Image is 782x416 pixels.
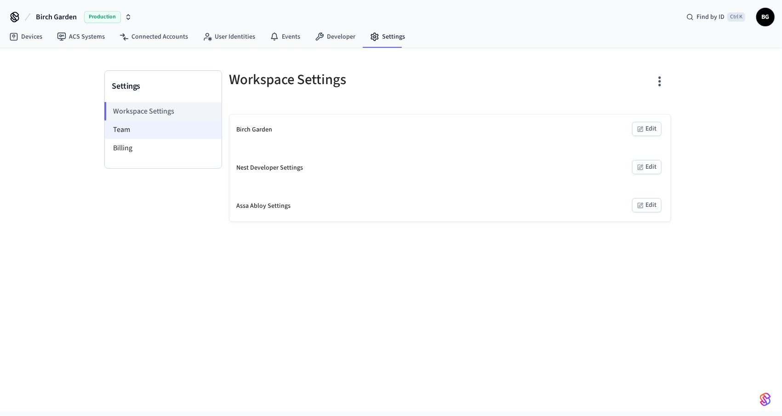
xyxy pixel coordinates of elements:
div: Find by IDCtrl K [679,9,753,25]
a: Devices [2,28,50,45]
h5: Workspace Settings [229,70,445,89]
li: Billing [105,139,222,157]
a: Events [263,28,308,45]
button: Edit [632,160,662,174]
li: Team [105,120,222,139]
span: Ctrl K [727,12,745,22]
div: Birch Garden [237,125,273,135]
a: Settings [363,28,412,45]
a: User Identities [195,28,263,45]
span: Birch Garden [36,11,77,23]
div: Assa Abloy Settings [237,201,291,211]
a: Connected Accounts [112,28,195,45]
h3: Settings [112,80,214,93]
button: BG [756,8,775,26]
button: Edit [632,122,662,136]
button: Edit [632,198,662,212]
span: Find by ID [696,12,725,22]
span: BG [757,9,774,25]
a: ACS Systems [50,28,112,45]
div: Nest Developer Settings [237,163,303,173]
span: Production [84,11,121,23]
img: SeamLogoGradient.69752ec5.svg [760,392,771,407]
a: Developer [308,28,363,45]
li: Workspace Settings [104,102,222,120]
